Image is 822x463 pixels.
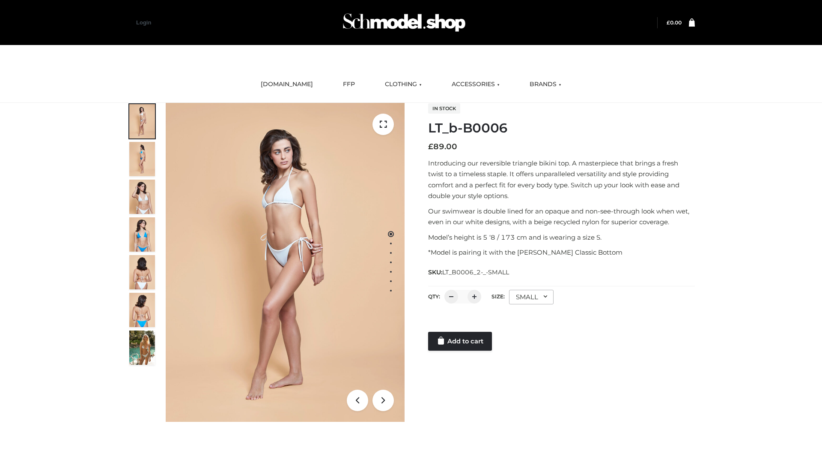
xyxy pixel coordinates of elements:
[667,19,682,26] a: £0.00
[428,103,460,114] span: In stock
[337,75,361,94] a: FFP
[445,75,506,94] a: ACCESSORIES
[428,267,510,277] span: SKU:
[254,75,319,94] a: [DOMAIN_NAME]
[428,332,492,351] a: Add to cart
[129,104,155,138] img: ArielClassicBikiniTop_CloudNine_AzureSky_OW114ECO_1-scaled.jpg
[428,158,695,201] p: Introducing our reversible triangle bikini top. A masterpiece that brings a fresh twist to a time...
[136,19,151,26] a: Login
[509,290,554,304] div: SMALL
[129,180,155,214] img: ArielClassicBikiniTop_CloudNine_AzureSky_OW114ECO_3-scaled.jpg
[442,268,509,276] span: LT_B0006_2-_-SMALL
[378,75,428,94] a: CLOTHING
[129,142,155,176] img: ArielClassicBikiniTop_CloudNine_AzureSky_OW114ECO_2-scaled.jpg
[129,255,155,289] img: ArielClassicBikiniTop_CloudNine_AzureSky_OW114ECO_7-scaled.jpg
[428,142,433,151] span: £
[129,217,155,252] img: ArielClassicBikiniTop_CloudNine_AzureSky_OW114ECO_4-scaled.jpg
[428,206,695,228] p: Our swimwear is double lined for an opaque and non-see-through look when wet, even in our white d...
[129,331,155,365] img: Arieltop_CloudNine_AzureSky2.jpg
[428,232,695,243] p: Model’s height is 5 ‘8 / 173 cm and is wearing a size S.
[428,247,695,258] p: *Model is pairing it with the [PERSON_NAME] Classic Bottom
[667,19,670,26] span: £
[523,75,568,94] a: BRANDS
[667,19,682,26] bdi: 0.00
[491,293,505,300] label: Size:
[166,103,405,422] img: ArielClassicBikiniTop_CloudNine_AzureSky_OW114ECO_1
[428,293,440,300] label: QTY:
[340,6,468,39] img: Schmodel Admin 964
[129,293,155,327] img: ArielClassicBikiniTop_CloudNine_AzureSky_OW114ECO_8-scaled.jpg
[428,142,457,151] bdi: 89.00
[428,120,695,136] h1: LT_b-B0006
